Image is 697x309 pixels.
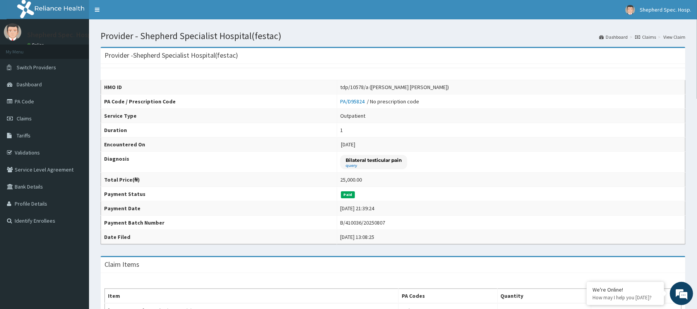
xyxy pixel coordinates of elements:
h3: Claim Items [104,261,139,268]
a: Claims [635,34,656,40]
span: Switch Providers [17,64,56,71]
th: Diagnosis [101,152,337,173]
th: Payment Batch Number [101,216,337,230]
th: Date Filed [101,230,337,244]
span: Paid [341,191,355,198]
th: Payment Date [101,201,337,216]
th: Total Price(₦) [101,173,337,187]
div: [DATE] 13:08:25 [340,233,374,241]
small: query [346,164,402,168]
div: We're Online! [593,286,658,293]
a: Dashboard [599,34,628,40]
p: Shepherd Spec. Hosp. [27,31,93,38]
div: 25,000.00 [340,176,362,184]
a: Online [27,42,46,48]
div: Outpatient [340,112,365,120]
div: 1 [340,126,343,134]
p: How may I help you today? [593,294,658,301]
h1: Provider - Shepherd Specialist Hospital(festac) [101,31,685,41]
span: Dashboard [17,81,42,88]
span: [DATE] [341,141,355,148]
a: PA/D95824 [340,98,367,105]
th: PA Code / Prescription Code [101,94,337,109]
th: Duration [101,123,337,137]
div: B/410036/20250807 [340,219,385,227]
span: Claims [17,115,32,122]
p: Bilateral testicular pain [346,157,402,163]
div: tdp/10578/a ([PERSON_NAME] [PERSON_NAME]) [340,83,449,91]
th: Encountered On [101,137,337,152]
img: User Image [4,23,21,41]
th: HMO ID [101,80,337,94]
span: Shepherd Spec. Hosp. [640,6,691,13]
th: Item [105,289,399,304]
th: Service Type [101,109,337,123]
h3: Provider - Shepherd Specialist Hospital(festac) [104,52,238,59]
th: PA Codes [399,289,497,304]
div: [DATE] 21:39:24 [340,204,374,212]
span: Tariffs [17,132,31,139]
a: View Claim [663,34,685,40]
img: User Image [625,5,635,15]
th: Quantity [497,289,591,304]
div: / No prescription code [340,98,419,105]
th: Payment Status [101,187,337,201]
